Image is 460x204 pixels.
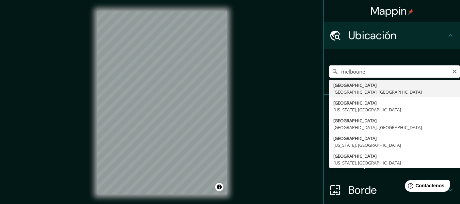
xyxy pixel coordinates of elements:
[333,117,377,124] font: [GEOGRAPHIC_DATA]
[324,176,460,204] div: Borde
[215,183,223,191] button: Activar o desactivar atribución
[333,89,422,95] font: [GEOGRAPHIC_DATA], [GEOGRAPHIC_DATA]
[399,177,453,197] iframe: Lanzador de widgets de ayuda
[324,122,460,149] div: Estilo
[348,28,397,43] font: Ubicación
[333,153,377,159] font: [GEOGRAPHIC_DATA]
[333,160,401,166] font: [US_STATE], [GEOGRAPHIC_DATA]
[370,4,407,18] font: Mappin
[452,68,457,74] button: Claro
[324,149,460,176] div: Disposición
[97,11,227,194] canvas: Mapa
[333,107,401,113] font: [US_STATE], [GEOGRAPHIC_DATA]
[329,65,460,78] input: Elige tu ciudad o zona
[324,95,460,122] div: Patas
[408,9,413,15] img: pin-icon.png
[348,183,377,197] font: Borde
[333,100,377,106] font: [GEOGRAPHIC_DATA]
[333,82,377,88] font: [GEOGRAPHIC_DATA]
[333,135,377,141] font: [GEOGRAPHIC_DATA]
[324,22,460,49] div: Ubicación
[333,142,401,148] font: [US_STATE], [GEOGRAPHIC_DATA]
[333,124,422,130] font: [GEOGRAPHIC_DATA], [GEOGRAPHIC_DATA]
